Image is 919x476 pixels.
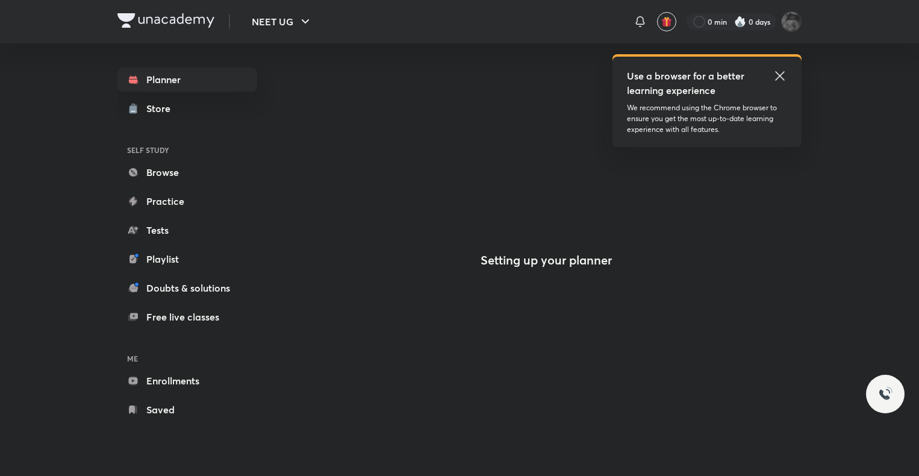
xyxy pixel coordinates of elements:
[245,10,320,34] button: NEET UG
[878,387,893,401] img: ttu
[117,348,257,369] h6: ME
[117,189,257,213] a: Practice
[734,16,746,28] img: streak
[117,398,257,422] a: Saved
[117,369,257,393] a: Enrollments
[627,102,787,135] p: We recommend using the Chrome browser to ensure you get the most up-to-date learning experience w...
[117,13,214,31] a: Company Logo
[117,276,257,300] a: Doubts & solutions
[117,160,257,184] a: Browse
[117,140,257,160] h6: SELF STUDY
[481,253,612,268] h4: Setting up your planner
[117,67,257,92] a: Planner
[117,305,257,329] a: Free live classes
[661,16,672,27] img: avatar
[781,11,802,32] img: ISHITA Gupta
[657,12,676,31] button: avatar
[117,96,257,121] a: Store
[117,13,214,28] img: Company Logo
[627,69,747,98] h5: Use a browser for a better learning experience
[117,218,257,242] a: Tests
[146,101,178,116] div: Store
[117,247,257,271] a: Playlist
